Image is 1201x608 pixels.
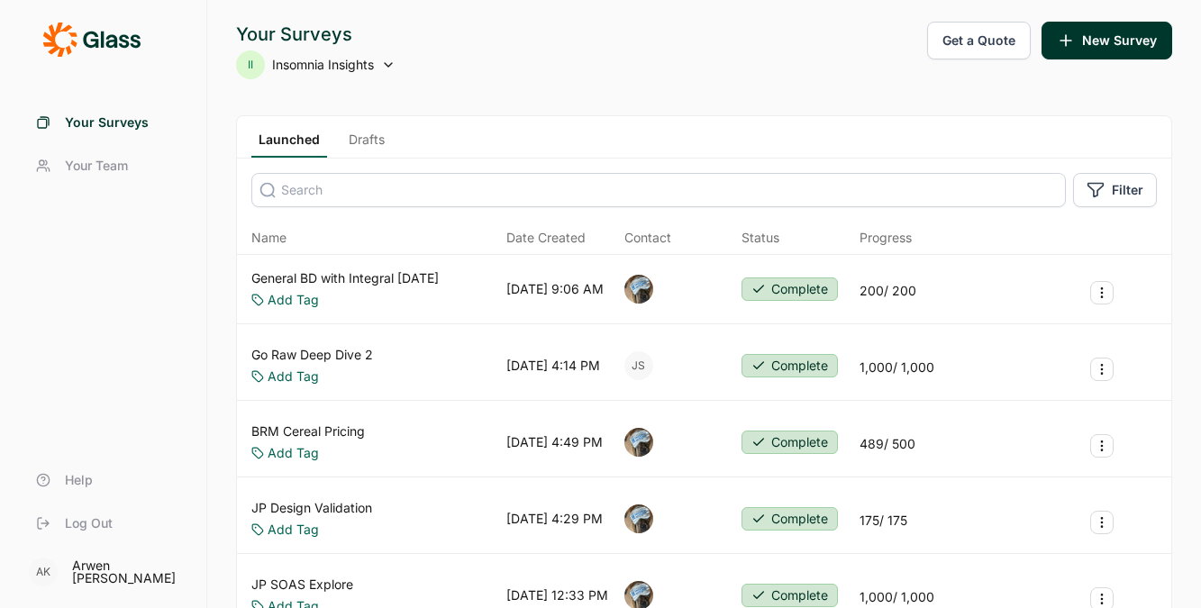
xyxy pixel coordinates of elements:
div: 1,000 / 1,000 [860,358,934,377]
a: Add Tag [268,291,319,309]
a: Add Tag [268,521,319,539]
button: Survey Actions [1090,434,1114,458]
div: Status [742,229,779,247]
a: JP Design Validation [251,499,372,517]
div: AK [29,558,58,586]
button: Complete [742,507,838,531]
div: Contact [624,229,671,247]
img: ocn8z7iqvmiiaveqkfqd.png [624,504,653,533]
img: ocn8z7iqvmiiaveqkfqd.png [624,275,653,304]
div: Your Surveys [236,22,396,47]
span: Filter [1112,181,1143,199]
div: 175 / 175 [860,512,907,530]
span: Insomnia Insights [272,56,374,74]
img: ocn8z7iqvmiiaveqkfqd.png [624,428,653,457]
button: Get a Quote [927,22,1031,59]
a: Add Tag [268,368,319,386]
input: Search [251,173,1066,207]
button: Complete [742,431,838,454]
div: 200 / 200 [860,282,916,300]
button: Complete [742,584,838,607]
a: Launched [251,131,327,158]
div: II [236,50,265,79]
span: Log Out [65,514,113,532]
button: Survey Actions [1090,511,1114,534]
div: Arwen [PERSON_NAME] [72,559,185,585]
a: BRM Cereal Pricing [251,422,365,440]
a: Add Tag [268,444,319,462]
a: JP SOAS Explore [251,576,353,594]
button: Complete [742,277,838,301]
button: Survey Actions [1090,281,1114,304]
div: 1,000 / 1,000 [860,588,934,606]
button: Survey Actions [1090,358,1114,381]
div: 489 / 500 [860,435,915,453]
div: JS [624,351,653,380]
div: [DATE] 4:49 PM [506,433,603,451]
div: Progress [860,229,912,247]
a: General BD with Integral [DATE] [251,269,439,287]
span: Name [251,229,287,247]
div: [DATE] 12:33 PM [506,586,608,604]
div: [DATE] 4:29 PM [506,510,603,528]
div: [DATE] 4:14 PM [506,357,600,375]
a: Drafts [341,131,392,158]
button: Filter [1073,173,1157,207]
a: Go Raw Deep Dive 2 [251,346,373,364]
span: Date Created [506,229,586,247]
button: Complete [742,354,838,377]
span: Your Team [65,157,128,175]
span: Help [65,471,93,489]
button: New Survey [1042,22,1172,59]
div: [DATE] 9:06 AM [506,280,604,298]
span: Your Surveys [65,113,149,132]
